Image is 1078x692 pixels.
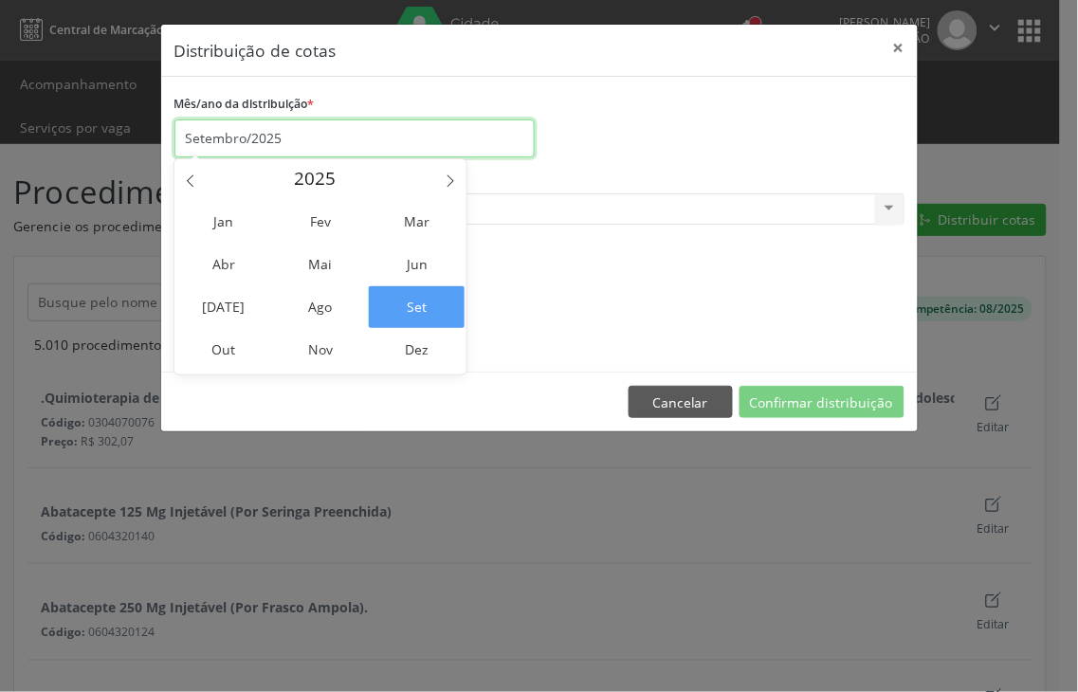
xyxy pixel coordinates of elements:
[369,244,465,285] span: Jun
[176,201,272,243] span: Jan
[176,244,272,285] span: Abr
[174,38,337,63] h5: Distribuição de cotas
[174,90,315,119] label: Mês/ano da distribuição
[176,286,272,328] span: [DATE]
[369,286,465,328] span: Set
[369,201,465,243] span: Mar
[272,286,368,328] span: Ago
[880,25,918,71] button: Close
[289,166,352,191] input: Year
[272,244,368,285] span: Mai
[176,329,272,371] span: Out
[272,201,368,243] span: Fev
[629,386,733,418] button: Cancelar
[740,386,904,418] button: Confirmar distribuição
[174,119,535,157] input: Selecione o mês/ano
[272,329,368,371] span: Nov
[369,329,465,371] span: Dez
